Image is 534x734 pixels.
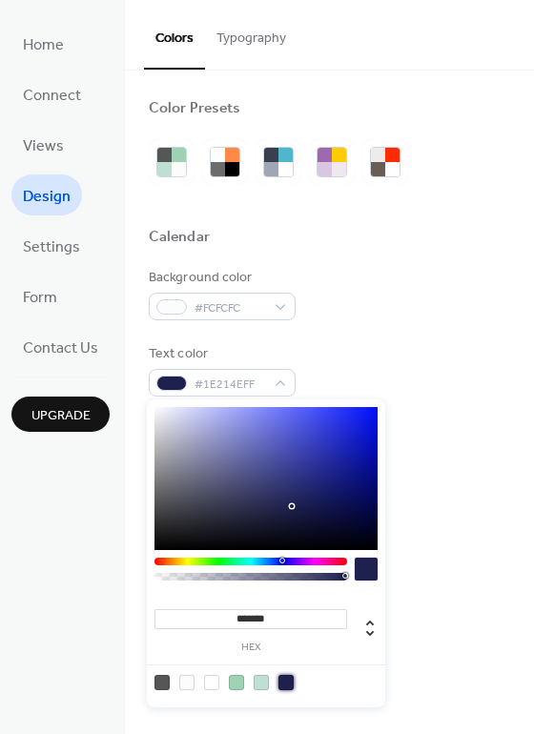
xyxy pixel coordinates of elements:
[278,675,294,690] div: rgb(30, 33, 78)
[149,344,292,364] div: Text color
[149,99,240,119] div: Color Presets
[149,268,292,288] div: Background color
[254,675,269,690] div: rgb(191, 223, 210)
[23,132,64,161] span: Views
[23,182,71,212] span: Design
[149,228,210,248] div: Calendar
[154,642,347,653] label: hex
[11,124,75,165] a: Views
[11,174,82,215] a: Design
[154,675,170,690] div: rgb(86, 86, 86)
[204,675,219,690] div: rgb(255, 255, 255)
[11,23,75,64] a: Home
[195,375,265,395] span: #1E214EFF
[23,81,81,111] span: Connect
[11,73,92,114] a: Connect
[11,225,92,266] a: Settings
[11,275,69,316] a: Form
[23,334,98,363] span: Contact Us
[11,326,110,367] a: Contact Us
[23,31,64,60] span: Home
[31,406,91,426] span: Upgrade
[23,283,57,313] span: Form
[195,298,265,318] span: #FCFCFC
[23,233,80,262] span: Settings
[229,675,244,690] div: rgb(159, 209, 181)
[179,675,195,690] div: rgb(252, 252, 252)
[11,397,110,432] button: Upgrade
